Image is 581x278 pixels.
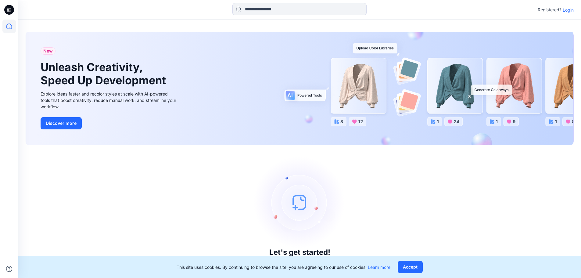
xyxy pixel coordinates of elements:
span: New [43,47,53,55]
p: Login [563,7,574,13]
button: Discover more [41,117,82,129]
button: Accept [398,261,423,273]
div: Explore ideas faster and recolor styles at scale with AI-powered tools that boost creativity, red... [41,91,178,110]
a: Learn more [368,265,390,270]
h1: Unleash Creativity, Speed Up Development [41,61,169,87]
p: This site uses cookies. By continuing to browse the site, you are agreeing to our use of cookies. [177,264,390,270]
h3: Let's get started! [269,248,330,257]
a: Discover more [41,117,178,129]
p: Registered? [538,6,561,13]
img: empty-state-image.svg [254,157,346,248]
